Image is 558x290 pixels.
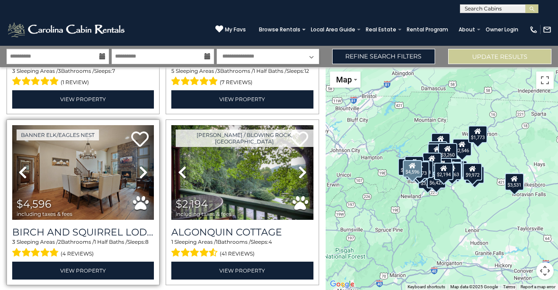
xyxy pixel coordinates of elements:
[12,239,15,245] span: 3
[12,226,154,238] h3: Birch and Squirrel Lodge at Eagles Nest
[415,160,434,178] div: $4,283
[7,21,127,38] img: White-1-2.png
[454,24,480,36] a: About
[176,198,208,210] span: $2,194
[145,239,149,245] span: 8
[61,248,94,259] span: (4 reviews)
[17,211,72,217] span: including taxes & fees
[12,68,15,74] span: 3
[431,133,450,150] div: $3,871
[171,125,313,220] img: thumbnail_163264183.jpeg
[171,226,313,238] a: Algonquin Cottage
[255,24,305,36] a: Browse Rentals
[411,161,430,178] div: $6,073
[536,262,554,280] button: Map camera controls
[529,25,538,34] img: phone-regular-white.png
[463,163,483,181] div: $9,972
[438,143,457,160] div: $3,260
[131,130,149,149] a: Add to favorites
[444,162,463,179] div: $2,895
[253,68,286,74] span: 1 Half Baths /
[171,68,174,74] span: 5
[405,156,424,174] div: $4,315
[269,239,272,245] span: 4
[408,162,428,180] div: $3,311
[428,141,447,159] div: $2,747
[12,226,154,238] a: Birch and Squirrel Lodge at [GEOGRAPHIC_DATA]
[453,138,472,156] div: $2,546
[466,166,485,184] div: $8,411
[94,239,127,245] span: 1 Half Baths /
[428,143,447,161] div: $3,225
[536,72,554,89] button: Toggle fullscreen view
[171,90,313,108] a: View Property
[468,126,487,143] div: $1,773
[17,130,99,140] a: Banner Elk/Eagles Nest
[304,68,309,74] span: 12
[503,284,515,289] a: Terms (opens in new tab)
[215,25,246,34] a: My Favs
[402,24,453,36] a: Rental Program
[330,72,361,88] button: Change map style
[328,279,357,290] a: Open this area in Google Maps (opens a new window)
[216,239,218,245] span: 1
[176,130,313,147] a: [PERSON_NAME] / Blowing Rock, [GEOGRAPHIC_DATA]
[12,238,154,259] div: Sleeping Areas / Bathrooms / Sleeps:
[336,75,352,84] span: Map
[176,211,231,217] span: including taxes & fees
[332,49,436,64] a: Refine Search Filters
[543,25,551,34] img: mail-regular-white.png
[58,239,61,245] span: 2
[220,77,252,88] span: (7 reviews)
[448,49,551,64] button: Update Results
[435,163,454,180] div: $2,194
[12,90,154,108] a: View Property
[450,284,498,289] span: Map data ©2025 Google
[12,262,154,280] a: View Property
[328,279,357,290] img: Google
[403,160,422,177] div: $4,596
[306,24,360,36] a: Local Area Guide
[225,26,246,34] span: My Favs
[61,77,89,88] span: (1 review)
[521,284,555,289] a: Report a map error
[398,158,417,176] div: $2,409
[481,24,523,36] a: Owner Login
[17,198,51,210] span: $4,596
[12,125,154,220] img: thumbnail_164375155.jpeg
[171,238,313,259] div: Sleeping Areas / Bathrooms / Sleeps:
[418,171,437,188] div: $3,192
[12,67,154,88] div: Sleeping Areas / Bathrooms / Sleeps:
[112,68,115,74] span: 7
[427,171,446,188] div: $6,427
[171,239,173,245] span: 1
[408,284,445,290] button: Keyboard shortcuts
[433,157,453,175] div: $3,148
[217,68,220,74] span: 3
[171,262,313,280] a: View Property
[422,152,442,170] div: $4,637
[505,173,524,190] div: $3,531
[171,67,313,88] div: Sleeping Areas / Bathrooms / Sleeps:
[220,248,255,259] span: (41 reviews)
[58,68,61,74] span: 3
[361,24,401,36] a: Real Estate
